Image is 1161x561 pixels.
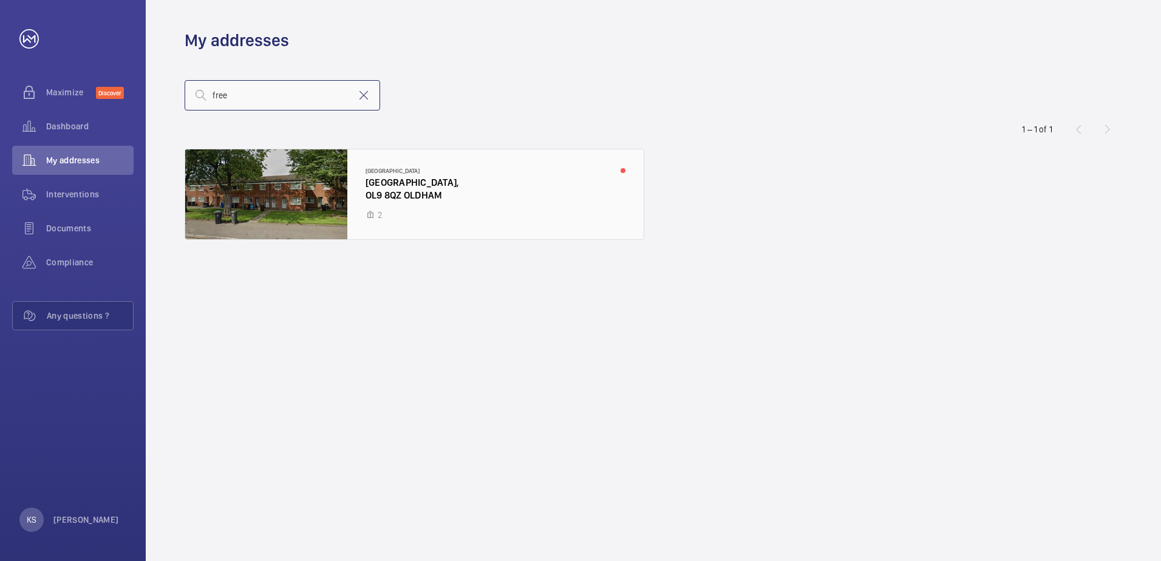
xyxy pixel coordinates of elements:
[46,222,134,234] span: Documents
[46,86,96,98] span: Maximize
[185,80,380,110] input: Search by address
[47,310,133,322] span: Any questions ?
[46,256,134,268] span: Compliance
[46,188,134,200] span: Interventions
[96,87,124,99] span: Discover
[27,514,36,526] p: KS
[53,514,119,526] p: [PERSON_NAME]
[46,120,134,132] span: Dashboard
[1022,123,1052,135] div: 1 – 1 of 1
[46,154,134,166] span: My addresses
[185,29,289,52] h1: My addresses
